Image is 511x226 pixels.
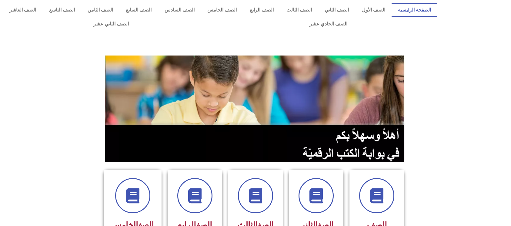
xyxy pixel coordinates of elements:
[201,3,243,17] a: الصف الخامس
[318,3,355,17] a: الصف الثاني
[119,3,158,17] a: الصف السابع
[3,17,219,31] a: الصف الثاني عشر
[392,3,437,17] a: الصفحة الرئيسية
[158,3,201,17] a: الصف السادس
[280,3,318,17] a: الصف الثالث
[219,17,438,31] a: الصف الحادي عشر
[42,3,81,17] a: الصف التاسع
[3,3,42,17] a: الصف العاشر
[243,3,280,17] a: الصف الرابع
[81,3,119,17] a: الصف الثامن
[356,3,392,17] a: الصف الأول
